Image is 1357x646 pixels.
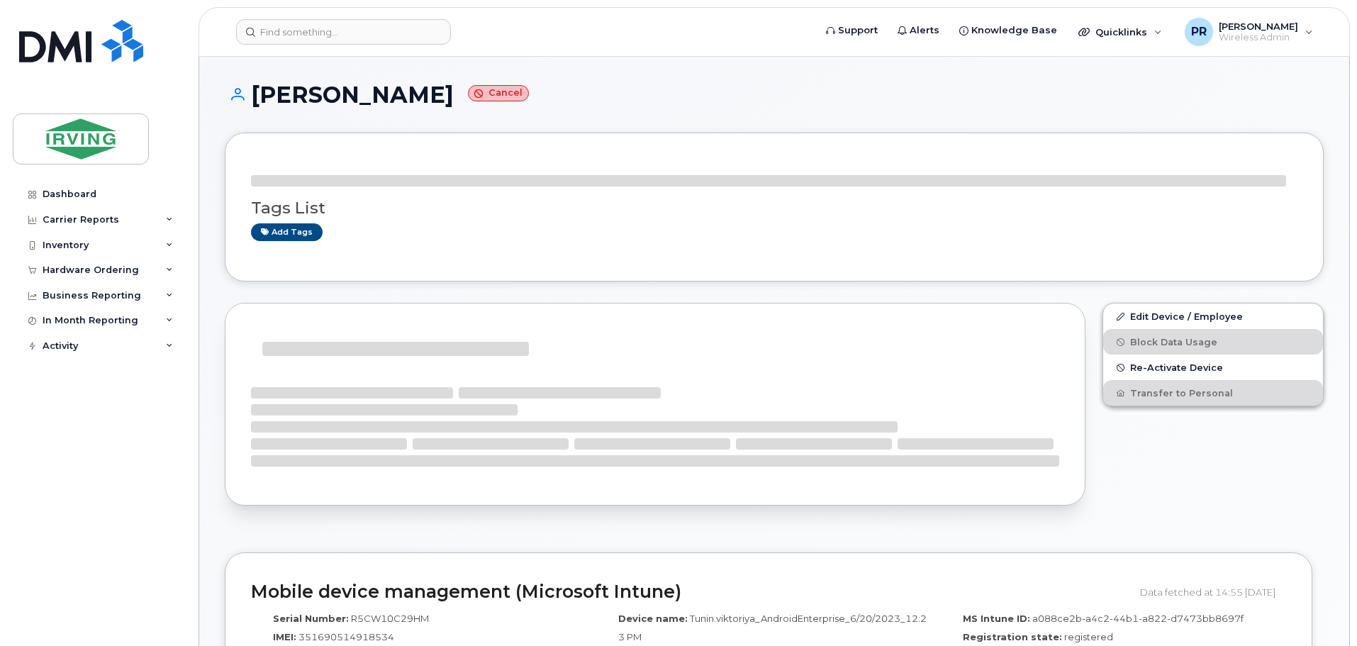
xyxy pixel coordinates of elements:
span: R5CW10C29HM [351,613,429,624]
span: a088ce2b-a4c2-44b1-a822-d7473bb8697f [1032,613,1244,624]
label: Device name: [618,612,688,625]
label: Serial Number: [273,612,349,625]
button: Re-Activate Device [1103,355,1323,380]
label: MS Intune ID: [963,612,1030,625]
span: 351690514918534 [298,631,394,642]
a: Add tags [251,223,323,241]
span: Re-Activate Device [1130,362,1223,373]
span: Tunin.viktoriya_AndroidEnterprise_6/20/2023_12:23 PM [618,613,927,643]
a: Edit Device / Employee [1103,303,1323,329]
h3: Tags List [251,199,1297,217]
label: Registration state: [963,630,1062,644]
h2: Mobile device management (Microsoft Intune) [251,582,1129,602]
small: Cancel [468,85,529,101]
h1: [PERSON_NAME] [225,82,1324,107]
button: Block Data Usage [1103,329,1323,355]
span: registered [1064,631,1113,642]
button: Transfer to Personal [1103,380,1323,406]
label: IMEI: [273,630,296,644]
div: Data fetched at 14:55 [DATE] [1140,579,1286,606]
